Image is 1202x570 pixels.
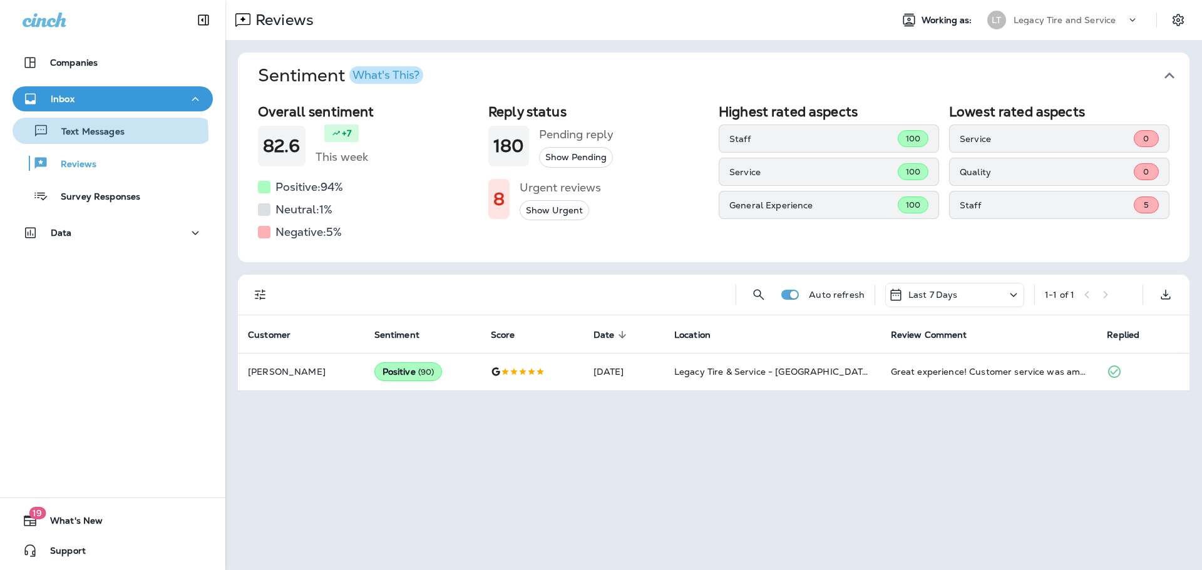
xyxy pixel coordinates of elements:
[275,177,343,197] h5: Positive: 94 %
[258,104,478,120] h2: Overall sentiment
[51,228,72,238] p: Data
[960,200,1134,210] p: Staff
[1144,200,1149,210] span: 5
[491,329,532,340] span: Score
[238,99,1189,262] div: SentimentWhat's This?
[987,11,1006,29] div: LT
[263,136,300,156] h1: 82.6
[275,200,332,220] h5: Neutral: 1 %
[1153,282,1178,307] button: Export as CSV
[891,365,1087,378] div: Great experience! Customer service was amazing and the entire process was quick! They kept me inf...
[493,136,524,156] h1: 180
[38,546,86,561] span: Support
[186,8,221,33] button: Collapse Sidebar
[13,183,213,209] button: Survey Responses
[746,282,771,307] button: Search Reviews
[13,220,213,245] button: Data
[674,329,727,340] span: Location
[13,86,213,111] button: Inbox
[1143,166,1149,177] span: 0
[960,167,1134,177] p: Quality
[51,94,74,104] p: Inbox
[729,167,898,177] p: Service
[949,104,1169,120] h2: Lowest rated aspects
[906,166,920,177] span: 100
[418,367,434,377] span: ( 90 )
[248,53,1199,99] button: SentimentWhat's This?
[520,200,589,221] button: Show Urgent
[342,127,351,140] p: +7
[29,507,46,519] span: 19
[1014,15,1116,25] p: Legacy Tire and Service
[349,66,423,84] button: What's This?
[248,282,273,307] button: Filters
[13,50,213,75] button: Companies
[1107,330,1139,340] span: Replied
[583,353,664,390] td: [DATE]
[491,330,515,340] span: Score
[1167,9,1189,31] button: Settings
[960,134,1134,144] p: Service
[674,366,1027,377] span: Legacy Tire & Service - [GEOGRAPHIC_DATA] (formerly Magic City Tire & Service)
[539,147,613,168] button: Show Pending
[374,329,436,340] span: Sentiment
[908,290,958,300] p: Last 7 Days
[248,367,354,377] p: [PERSON_NAME]
[593,329,631,340] span: Date
[248,329,307,340] span: Customer
[316,147,368,167] h5: This week
[729,134,898,144] p: Staff
[250,11,314,29] p: Reviews
[674,330,711,340] span: Location
[719,104,939,120] h2: Highest rated aspects
[50,58,98,68] p: Companies
[352,69,419,81] div: What's This?
[809,290,865,300] p: Auto refresh
[493,189,505,210] h1: 8
[48,191,140,203] p: Survey Responses
[38,516,103,531] span: What's New
[891,329,984,340] span: Review Comment
[729,200,898,210] p: General Experience
[374,362,443,381] div: Positive
[539,125,614,145] h5: Pending reply
[1045,290,1074,300] div: 1 - 1 of 1
[13,118,213,144] button: Text Messages
[891,330,967,340] span: Review Comment
[13,538,213,563] button: Support
[520,178,601,198] h5: Urgent reviews
[13,150,213,176] button: Reviews
[1107,329,1156,340] span: Replied
[13,508,213,533] button: 19What's New
[906,133,920,144] span: 100
[374,330,419,340] span: Sentiment
[1143,133,1149,144] span: 0
[258,65,423,86] h1: Sentiment
[275,222,342,242] h5: Negative: 5 %
[922,15,975,26] span: Working as:
[48,159,96,171] p: Reviews
[593,330,615,340] span: Date
[248,330,290,340] span: Customer
[906,200,920,210] span: 100
[488,104,709,120] h2: Reply status
[49,126,125,138] p: Text Messages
